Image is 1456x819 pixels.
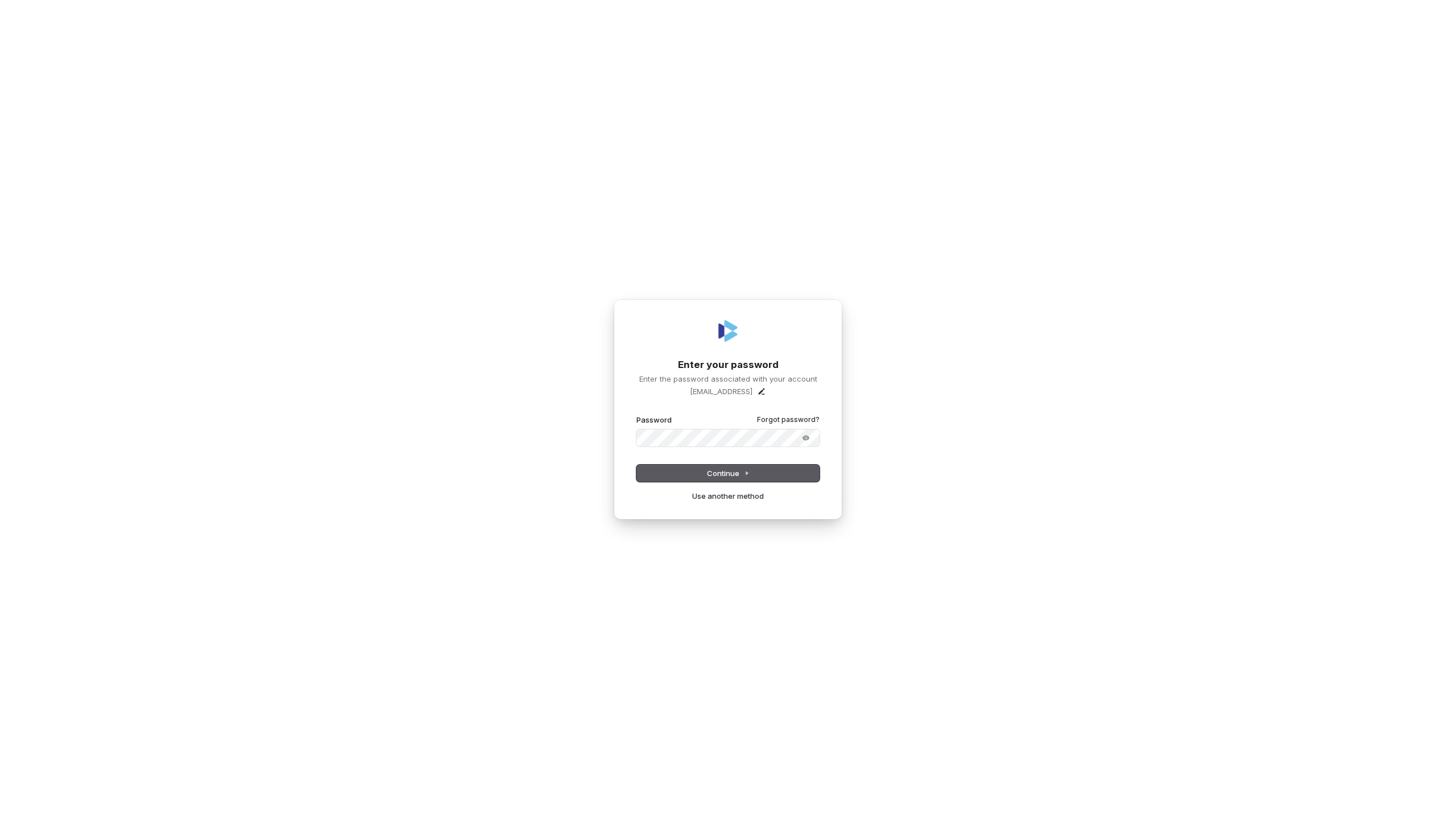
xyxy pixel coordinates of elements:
p: Enter the password associated with your account [636,374,820,384]
button: Edit [757,387,766,396]
img: Coverbase [714,317,742,345]
p: [EMAIL_ADDRESS] [690,386,752,396]
button: Show password [795,431,817,445]
span: Continue [707,468,750,478]
a: Forgot password? [757,415,820,424]
h1: Enter your password [636,358,820,372]
a: Use another method [692,491,764,501]
label: Password [636,415,672,425]
button: Continue [636,465,820,482]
